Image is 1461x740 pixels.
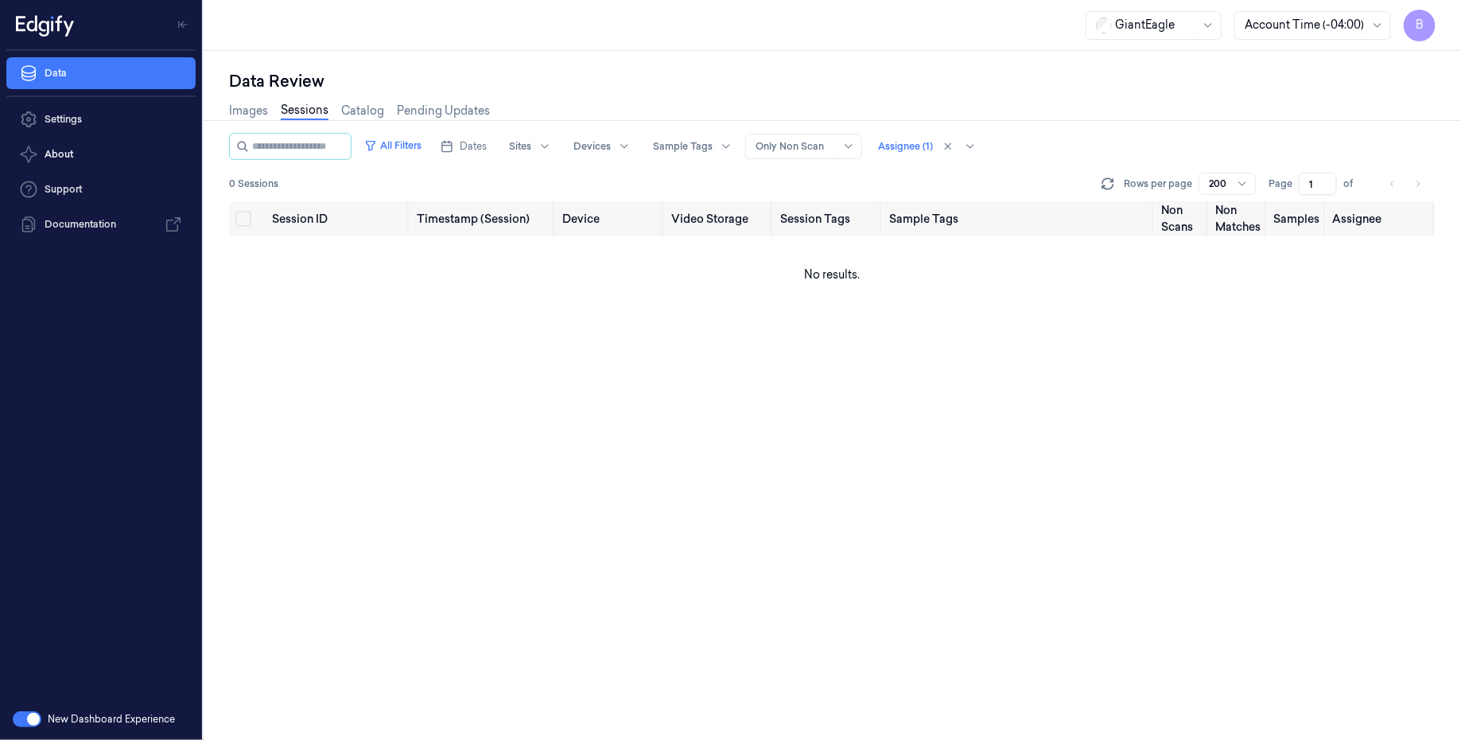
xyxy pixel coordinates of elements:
[1210,201,1268,236] th: Non Matches
[266,201,411,236] th: Session ID
[229,103,268,119] a: Images
[556,201,665,236] th: Device
[1327,201,1436,236] th: Assignee
[281,102,328,120] a: Sessions
[235,211,251,227] button: Select all
[1404,10,1436,41] button: B
[341,103,384,119] a: Catalog
[1124,177,1192,191] p: Rows per page
[1155,201,1210,236] th: Non Scans
[410,201,556,236] th: Timestamp (Session)
[229,236,1436,313] td: No results.
[883,201,1155,236] th: Sample Tags
[460,139,487,154] span: Dates
[6,173,196,205] a: Support
[1268,201,1327,236] th: Samples
[6,57,196,89] a: Data
[665,201,774,236] th: Video Storage
[397,103,490,119] a: Pending Updates
[170,12,196,37] button: Toggle Navigation
[434,134,493,159] button: Dates
[229,177,278,191] span: 0 Sessions
[6,103,196,135] a: Settings
[358,133,428,158] button: All Filters
[229,70,1436,92] div: Data Review
[6,138,196,170] button: About
[774,201,883,236] th: Session Tags
[1269,177,1292,191] span: Page
[1343,177,1369,191] span: of
[6,208,196,240] a: Documentation
[1381,173,1429,195] nav: pagination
